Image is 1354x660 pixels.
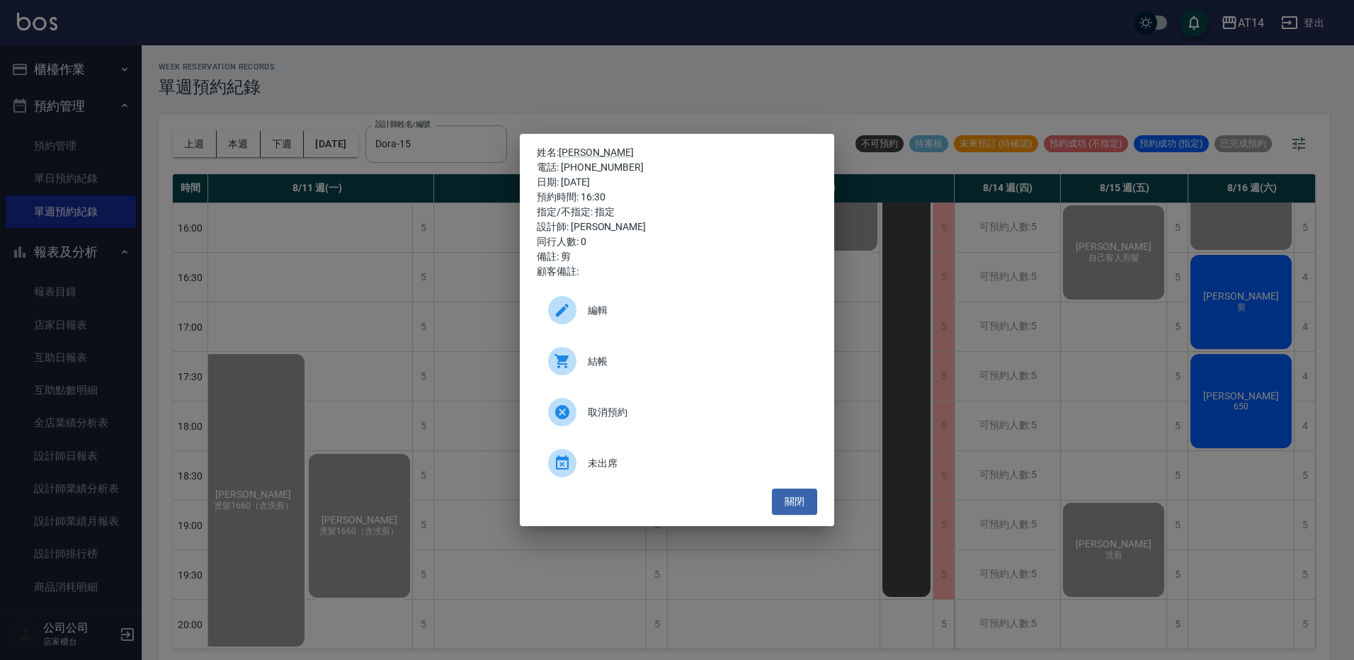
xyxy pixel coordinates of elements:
[537,234,817,249] div: 同行人數: 0
[559,147,634,158] a: [PERSON_NAME]
[772,489,817,515] button: 關閉
[537,249,817,264] div: 備註: 剪
[588,354,806,369] span: 結帳
[537,392,817,432] div: 取消預約
[537,290,817,330] div: 編輯
[537,190,817,205] div: 預約時間: 16:30
[537,145,817,160] p: 姓名:
[537,205,817,220] div: 指定/不指定: 指定
[588,456,806,471] span: 未出席
[588,303,806,318] span: 編輯
[537,341,817,392] a: 結帳
[537,175,817,190] div: 日期: [DATE]
[588,405,806,420] span: 取消預約
[537,160,817,175] div: 電話: [PHONE_NUMBER]
[537,290,817,341] a: 編輯
[537,443,817,483] div: 未出席
[537,220,817,234] div: 設計師: [PERSON_NAME]
[537,341,817,381] div: 結帳
[537,264,817,279] div: 顧客備註:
